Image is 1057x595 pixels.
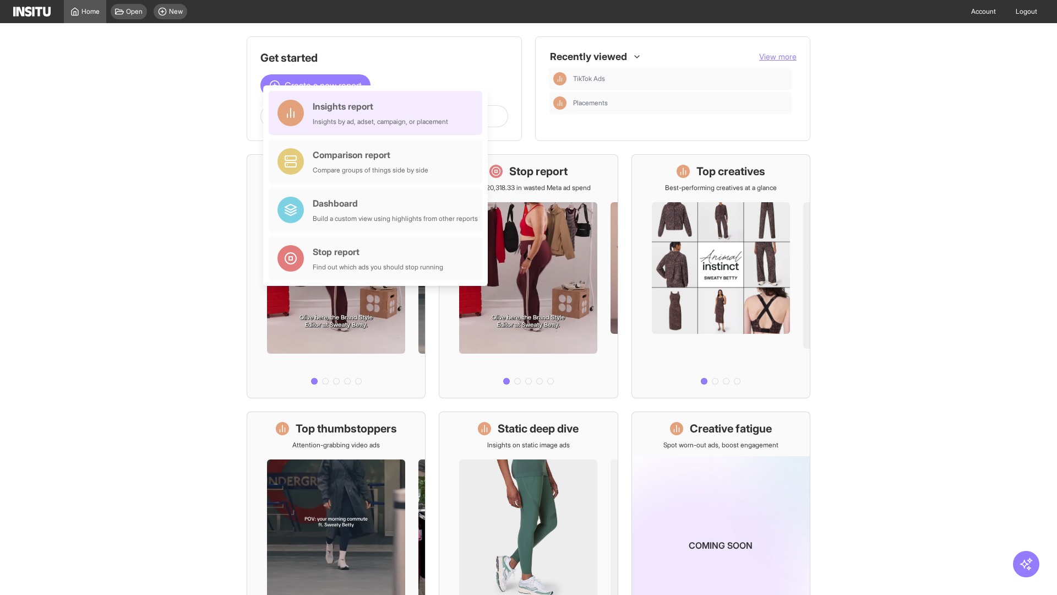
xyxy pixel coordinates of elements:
[292,441,380,450] p: Attention-grabbing video ads
[487,441,570,450] p: Insights on static image ads
[553,96,566,110] div: Insights
[313,214,478,223] div: Build a custom view using highlights from other reports
[13,7,51,17] img: Logo
[759,51,797,62] button: View more
[313,166,428,175] div: Compare groups of things side by side
[126,7,143,16] span: Open
[313,263,443,272] div: Find out which ads you should stop running
[313,100,448,113] div: Insights report
[296,421,397,436] h1: Top thumbstoppers
[498,421,579,436] h1: Static deep dive
[169,7,183,16] span: New
[573,74,605,83] span: TikTok Ads
[313,148,428,161] div: Comparison report
[313,197,478,210] div: Dashboard
[665,183,777,192] p: Best-performing creatives at a glance
[439,154,618,398] a: Stop reportSave £20,318.33 in wasted Meta ad spend
[573,74,788,83] span: TikTok Ads
[553,72,566,85] div: Insights
[285,79,362,92] span: Create a new report
[260,50,508,66] h1: Get started
[247,154,426,398] a: What's live nowSee all active ads instantly
[696,164,765,179] h1: Top creatives
[313,117,448,126] div: Insights by ad, adset, campaign, or placement
[313,245,443,258] div: Stop report
[260,74,371,96] button: Create a new report
[466,183,591,192] p: Save £20,318.33 in wasted Meta ad spend
[759,52,797,61] span: View more
[631,154,810,398] a: Top creativesBest-performing creatives at a glance
[573,99,788,107] span: Placements
[81,7,100,16] span: Home
[509,164,568,179] h1: Stop report
[573,99,608,107] span: Placements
